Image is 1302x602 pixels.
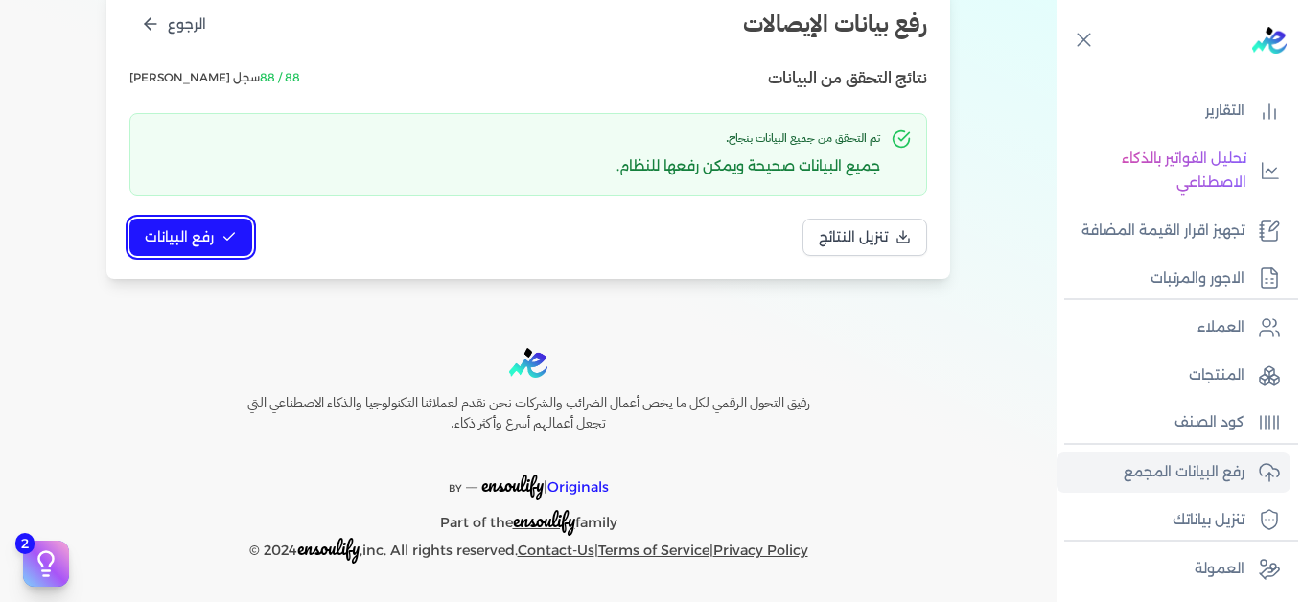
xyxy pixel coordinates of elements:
[1205,99,1244,124] p: التقارير
[129,69,300,86] span: سجل [PERSON_NAME]
[1057,211,1290,251] a: تجهيز اقرار القيمة المضافة
[513,505,575,535] span: ensoulify
[1057,549,1290,590] a: العمولة
[1124,460,1244,485] p: رفع البيانات المجمع
[129,7,218,42] button: الرجوع
[206,500,850,536] p: Part of the family
[1195,557,1244,582] p: العمولة
[1057,259,1290,299] a: الاجور والمرتبات
[297,533,360,563] span: ensoulify
[819,227,888,247] span: تنزيل النتائج
[598,542,709,559] a: Terms of Service
[616,154,880,179] p: جميع البيانات صحيحة ويمكن رفعها للنظام.
[1081,219,1244,243] p: تجهيز اقرار القيمة المضافة
[145,227,214,247] span: رفع البيانات
[449,482,462,495] span: BY
[1066,147,1246,196] p: تحليل الفواتير بالذكاء الاصطناعي
[1057,452,1290,493] a: رفع البيانات المجمع
[1197,315,1244,340] p: العملاء
[509,348,547,378] img: logo
[1173,508,1244,533] p: تنزيل بياناتك
[1057,403,1290,443] a: كود الصنف
[547,478,609,496] span: Originals
[23,541,69,587] button: 2
[206,536,850,564] p: © 2024 ,inc. All rights reserved. | |
[1057,308,1290,348] a: العملاء
[518,542,594,559] a: Contact-Us
[129,219,252,256] button: رفع البيانات
[743,7,927,41] h2: رفع بيانات الإيصالات
[1057,91,1290,131] a: التقارير
[168,14,206,35] span: الرجوع
[1057,356,1290,396] a: المنتجات
[1151,266,1244,291] p: الاجور والمرتبات
[1189,363,1244,388] p: المنتجات
[260,70,300,84] span: 88 / 88
[466,476,477,489] sup: __
[481,470,544,499] span: ensoulify
[15,533,35,554] span: 2
[1057,139,1290,203] a: تحليل الفواتير بالذكاء الاصطناعي
[768,65,927,90] h3: نتائج التحقق من البيانات
[713,542,808,559] a: Privacy Policy
[1057,500,1290,541] a: تنزيل بياناتك
[206,393,850,434] h6: رفيق التحول الرقمي لكل ما يخص أعمال الضرائب والشركات نحن نقدم لعملائنا التكنولوجيا والذكاء الاصطن...
[1174,410,1244,435] p: كود الصنف
[513,514,575,531] a: ensoulify
[802,219,927,256] button: تنزيل النتائج
[206,450,850,501] p: |
[1252,27,1287,54] img: logo
[616,129,880,147] h3: تم التحقق من جميع البيانات بنجاح.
